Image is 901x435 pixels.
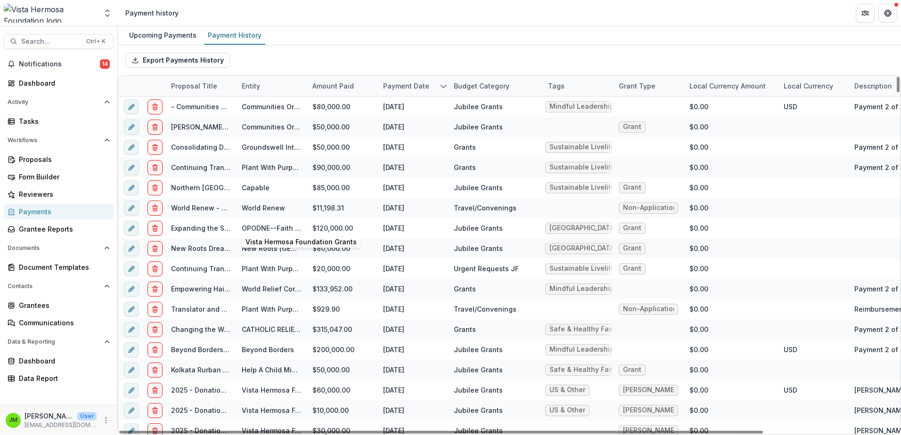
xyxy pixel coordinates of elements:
span: Grant [623,184,641,192]
button: delete [147,342,163,357]
div: Urgent Requests JF [454,264,519,274]
div: [DATE] [377,258,448,279]
div: $0.00 [684,117,778,137]
div: Amount Paid [307,81,360,91]
div: Mindful Leadership [549,285,614,293]
div: Grantees [19,300,106,310]
div: Grants [454,162,476,172]
div: Beyond Borders’ Model Community Initiative (MCI), [GEOGRAPHIC_DATA], [GEOGRAPHIC_DATA] [DATE] - [... [171,345,230,354]
div: Payment Date [377,81,435,91]
div: Continuing Transformation and Peacebuilding in the [GEOGRAPHIC_DATA] Border Region - Plant With P... [171,264,230,274]
div: Payment History [204,28,265,42]
div: Local Currency Amount [684,76,778,96]
div: Jubilee Grants [454,385,503,395]
div: $0.00 [684,97,778,117]
a: Dashboard [4,353,114,369]
button: Notifications14 [4,56,114,72]
div: Jubilee Grants [454,405,503,415]
div: $80,000.00 [307,97,377,117]
div: Safe & Healthy Families [549,366,628,374]
div: $85,000.00 [307,177,377,198]
div: $0.00 [684,157,778,177]
div: USD [778,339,849,360]
div: $0.00 [684,137,778,157]
button: edit [124,302,139,317]
div: Grant Type [613,76,684,96]
div: Local Currency [778,76,849,96]
p: [EMAIL_ADDRESS][DOMAIN_NAME] [25,421,97,429]
button: delete [147,99,163,114]
a: Communities Organizing for Haitian Engagement and Development (COFHED) [242,123,497,131]
div: Sustainable Livelihoods [549,163,629,171]
div: [DATE] [377,177,448,198]
a: World Renew [242,204,285,212]
div: $0.00 [684,380,778,400]
div: [DATE] [377,137,448,157]
div: Budget Category [448,76,542,96]
div: Entity [236,76,307,96]
div: $11,198.31 [307,198,377,218]
div: [DATE] [377,238,448,258]
a: Document Templates [4,259,114,275]
a: Vista Hermosa Foundation Grants [242,427,353,435]
button: delete [147,383,163,398]
div: Kolkata Rurban Child Centered Community Development project [171,365,230,375]
div: [DATE] [377,198,448,218]
div: Payment Date [377,76,448,96]
div: Upcoming Payments [125,28,200,42]
span: 14 [100,59,110,69]
a: Upcoming Payments [125,26,200,45]
button: edit [124,282,139,297]
a: Payment History [204,26,265,45]
button: edit [124,403,139,418]
div: Jubilee Grants [454,102,503,112]
div: Grantee Reports [19,224,106,234]
button: delete [147,241,163,256]
span: [PERSON_NAME] Award [623,427,674,435]
div: [DATE] [377,319,448,339]
a: Communications [4,315,114,330]
a: Grantees [4,298,114,313]
span: Non-Application [623,204,674,212]
a: Vista Hermosa Foundation Grants [242,386,353,394]
p: [PERSON_NAME] [25,411,74,421]
a: Reviewers [4,186,114,202]
div: Jubilee Grants [454,345,503,354]
div: $0.00 [684,400,778,420]
div: $50,000.00 [307,117,377,137]
a: New Roots [GEOGRAPHIC_DATA] [242,244,346,252]
div: $0.00 [684,258,778,279]
button: edit [124,140,139,155]
span: Notifications [19,60,100,68]
span: [PERSON_NAME] Award [623,406,674,414]
div: $315,047.00 [307,319,377,339]
div: $0.00 [684,177,778,198]
a: Beyond Borders [242,346,294,354]
div: Amount Paid [307,76,377,96]
a: Data Report [4,371,114,386]
div: Budget Category [448,81,515,91]
div: $0.00 [684,218,778,238]
button: edit [124,99,139,114]
div: Communications [19,318,106,328]
div: [DATE] [377,279,448,299]
div: [GEOGRAPHIC_DATA] [549,244,616,252]
div: Changing the Way We Care-[GEOGRAPHIC_DATA] (Chanje [PERSON_NAME] (CHANJE)) – Phase II - Catholic ... [171,324,230,334]
div: Sustainable Livelihoods [549,143,629,151]
button: delete [147,362,163,378]
span: Data & Reporting [8,338,100,345]
a: Vista Hermosa Foundation Grants [242,406,353,414]
span: Grant [623,265,641,273]
button: edit [124,362,139,378]
button: Open Data & Reporting [4,334,114,349]
div: [DATE] [377,157,448,177]
button: Open Documents [4,241,114,256]
div: Proposal Title [165,81,223,91]
div: Travel/Convenings [454,304,516,314]
div: $929.90 [307,299,377,319]
button: delete [147,120,163,135]
div: Proposal Title [165,76,236,96]
div: 2025 - Donation/Reimbursement [171,405,230,415]
div: [DATE] [377,380,448,400]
